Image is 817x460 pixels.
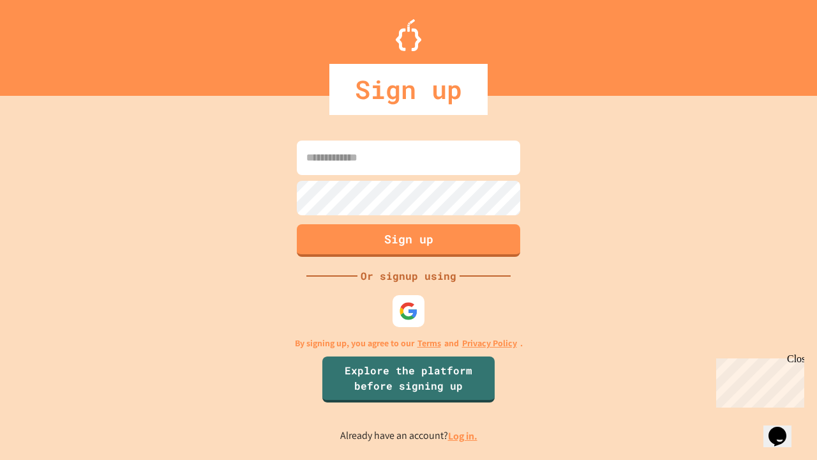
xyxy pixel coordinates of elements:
[711,353,804,408] iframe: chat widget
[417,337,441,350] a: Terms
[399,302,418,321] img: google-icon.svg
[340,428,477,444] p: Already have an account?
[295,337,523,350] p: By signing up, you agree to our and .
[329,64,488,115] div: Sign up
[322,356,495,402] a: Explore the platform before signing up
[763,409,804,447] iframe: chat widget
[5,5,88,81] div: Chat with us now!Close
[297,224,520,257] button: Sign up
[462,337,517,350] a: Privacy Policy
[396,19,421,51] img: Logo.svg
[448,429,477,443] a: Log in.
[357,268,460,284] div: Or signup using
